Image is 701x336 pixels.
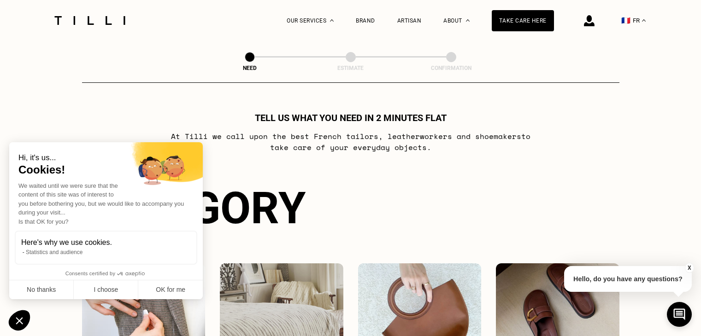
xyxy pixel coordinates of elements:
a: Brand [356,17,375,24]
font: Hello, do you have any questions? [573,275,683,283]
button: X [685,263,694,273]
img: Tilli Dressmaking Service Logo [51,16,129,25]
img: Drop-down menu [330,19,334,22]
font: Take care here [499,17,547,24]
font: Estimate [337,65,364,71]
a: Artisan [397,17,422,24]
font: Category [82,182,306,234]
font: Need [243,65,257,71]
font: Confirmation [431,65,471,71]
font: Tell us what you need in 2 minutes flat [255,112,447,123]
font: , leatherworkers and shoemakers [378,131,521,142]
font: 🇫🇷 [621,16,630,25]
img: About drop-down menu [466,19,470,22]
img: connection icon [584,15,595,26]
font: About [443,17,462,24]
a: Take care here [492,10,554,31]
img: drop-down menu [642,19,646,22]
font: At Tilli we call upon the best French tailors [171,131,378,142]
font: Our services [287,17,326,24]
font: to take care of your everyday objects. [270,131,530,153]
font: X [688,265,691,271]
font: FR [633,17,640,24]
